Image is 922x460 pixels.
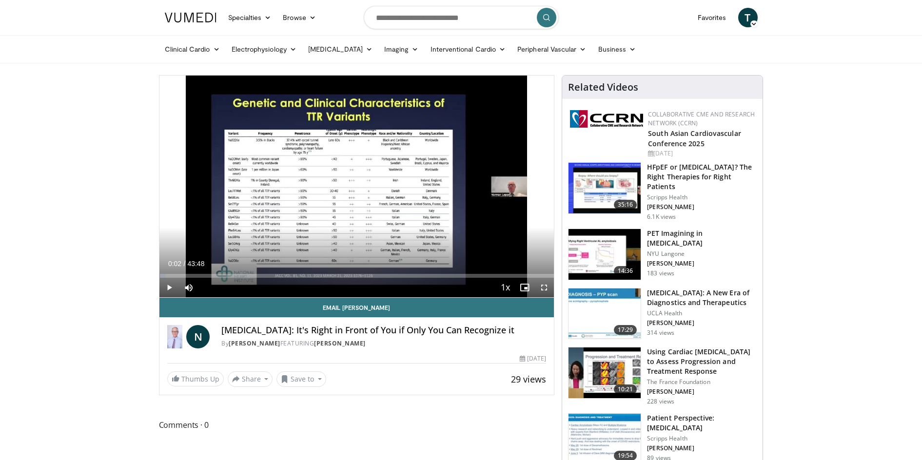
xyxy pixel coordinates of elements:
[159,39,226,59] a: Clinical Cardio
[159,419,555,431] span: Comments 0
[568,347,757,405] a: 10:21 Using Cardiac [MEDICAL_DATA] to Assess Progression and Treatment Response The France Founda...
[647,250,757,258] p: NYU Langone
[226,39,302,59] a: Electrophysiology
[569,163,641,213] img: dfd7e8cb-3665-484f-96d9-fe431be1631d.150x105_q85_crop-smart_upscale.jpg
[165,13,216,22] img: VuMedi Logo
[647,162,757,192] h3: HFpEF or [MEDICAL_DATA]? The Right Therapies for Right Patients
[692,8,732,27] a: Favorites
[511,373,546,385] span: 29 views
[647,435,757,442] p: Scripps Health
[647,203,757,211] p: [PERSON_NAME]
[511,39,592,59] a: Peripheral Vascular
[221,339,546,348] div: By FEATURING
[569,288,641,339] img: 3a61ed57-80ed-4134-89e2-85aa32d7d692.150x105_q85_crop-smart_upscale.jpg
[570,110,643,128] img: a04ee3ba-8487-4636-b0fb-5e8d268f3737.png.150x105_q85_autocrop_double_scale_upscale_version-0.2.png
[277,8,322,27] a: Browse
[159,274,554,278] div: Progress Bar
[495,278,515,297] button: Playback Rate
[184,260,186,268] span: /
[186,325,210,348] a: N
[648,149,755,158] div: [DATE]
[614,200,637,210] span: 35:16
[569,347,641,398] img: 565c1543-92ae-41b9-a411-1852bf6529a5.150x105_q85_crop-smart_upscale.jpg
[614,325,637,335] span: 17:29
[647,444,757,452] p: [PERSON_NAME]
[569,229,641,280] img: cac2b0cd-2f26-4174-8237-e40d74628455.150x105_q85_crop-smart_upscale.jpg
[302,39,378,59] a: [MEDICAL_DATA]
[648,129,741,148] a: South Asian Cardiovascular Conference 2025
[221,325,546,336] h4: [MEDICAL_DATA]: It's Right in Front of You if Only You Can Recognize it
[568,229,757,280] a: 14:36 PET Imagining in [MEDICAL_DATA] NYU Langone [PERSON_NAME] 183 views
[568,162,757,221] a: 35:16 HFpEF or [MEDICAL_DATA]? The Right Therapies for Right Patients Scripps Health [PERSON_NAME...
[378,39,425,59] a: Imaging
[187,260,204,268] span: 43:48
[647,413,757,433] h3: Patient Perspective: [MEDICAL_DATA]
[364,6,559,29] input: Search topics, interventions
[228,371,273,387] button: Share
[647,388,757,396] p: [PERSON_NAME]
[520,354,546,363] div: [DATE]
[159,76,554,298] video-js: Video Player
[647,309,757,317] p: UCLA Health
[167,371,224,386] a: Thumbs Up
[568,288,757,340] a: 17:29 [MEDICAL_DATA]: A New Era of Diagnostics and Therapeutics UCLA Health [PERSON_NAME] 314 views
[647,213,676,221] p: 6.1K views
[648,110,755,127] a: Collaborative CME and Research Network (CCRN)
[592,39,642,59] a: Business
[314,339,366,347] a: [PERSON_NAME]
[515,278,534,297] button: Enable picture-in-picture mode
[159,278,179,297] button: Play
[276,371,326,387] button: Save to
[647,329,674,337] p: 314 views
[647,288,757,307] h3: [MEDICAL_DATA]: A New Era of Diagnostics and Therapeutics
[614,266,637,276] span: 14:36
[647,347,757,376] h3: Using Cardiac [MEDICAL_DATA] to Assess Progression and Treatment Response
[159,298,554,317] a: Email [PERSON_NAME]
[647,319,757,327] p: [PERSON_NAME]
[222,8,277,27] a: Specialties
[229,339,280,347] a: [PERSON_NAME]
[168,260,181,268] span: 0:02
[614,384,637,394] span: 10:21
[647,193,757,201] p: Scripps Health
[647,378,757,386] p: The France Foundation
[647,229,757,248] h3: PET Imagining in [MEDICAL_DATA]
[179,278,198,297] button: Mute
[647,260,757,268] p: [PERSON_NAME]
[738,8,758,27] a: T
[534,278,554,297] button: Fullscreen
[647,269,674,277] p: 183 views
[425,39,512,59] a: Interventional Cardio
[568,81,638,93] h4: Related Videos
[647,398,674,405] p: 228 views
[167,325,183,348] img: Dr. Norman E. Lepor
